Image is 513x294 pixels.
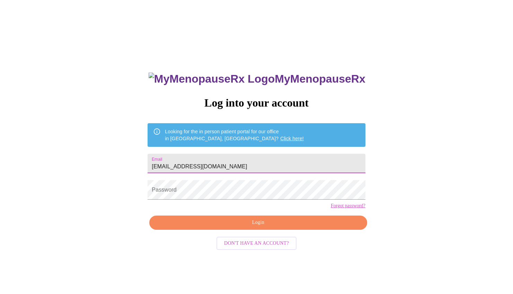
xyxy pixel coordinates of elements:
button: Login [149,216,367,230]
button: Don't have an account? [216,237,297,250]
a: Click here! [280,136,304,141]
span: Don't have an account? [224,239,289,248]
a: Forgot password? [331,203,365,209]
h3: MyMenopauseRx [149,73,365,85]
div: Looking for the in person patient portal for our office in [GEOGRAPHIC_DATA], [GEOGRAPHIC_DATA]? [165,125,304,145]
h3: Log into your account [148,96,365,109]
img: MyMenopauseRx Logo [149,73,275,85]
a: Don't have an account? [215,240,298,246]
span: Login [157,218,359,227]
